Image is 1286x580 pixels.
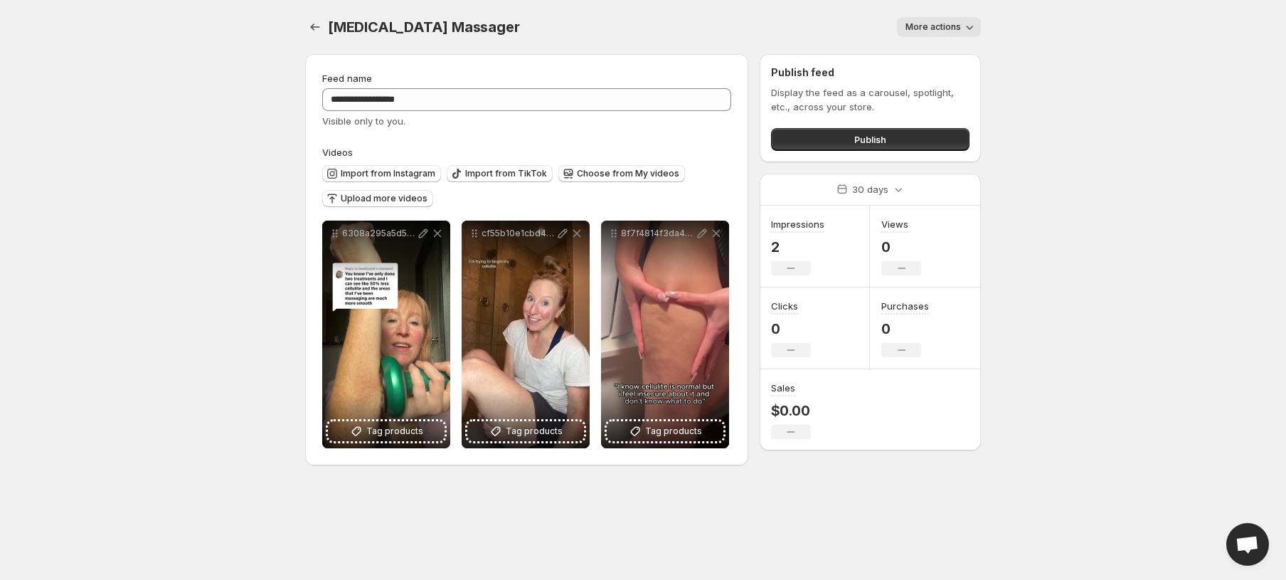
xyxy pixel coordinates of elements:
h3: Impressions [771,217,824,231]
span: Visible only to you. [322,115,405,127]
span: Videos [322,147,353,158]
p: 0 [771,320,811,337]
h3: Views [881,217,908,231]
span: More actions [905,21,961,33]
span: Upload more videos [341,193,427,204]
button: Import from TikTok [447,165,553,182]
p: 30 days [852,182,888,196]
span: Import from Instagram [341,168,435,179]
div: 6308a295a5d54a0cbbec6b6d02c10c94Tag products [322,221,450,448]
button: Tag products [328,421,445,441]
div: 8f7f4814f3da4f8994601cc4fc3d793cTag products [601,221,729,448]
span: Tag products [366,424,423,438]
span: Tag products [645,424,702,438]
span: Choose from My videos [577,168,679,179]
p: 8f7f4814f3da4f8994601cc4fc3d793c [621,228,695,239]
button: Tag products [607,421,723,441]
p: 0 [881,238,921,255]
p: 0 [881,320,929,337]
span: Publish [854,132,886,147]
p: cf55b10e1cbd432fa96fa3f3dae375a6 [482,228,556,239]
h3: Purchases [881,299,929,313]
button: Import from Instagram [322,165,441,182]
h2: Publish feed [771,65,969,80]
p: 2 [771,238,824,255]
button: Tag products [467,421,584,441]
h3: Sales [771,381,795,395]
div: cf55b10e1cbd432fa96fa3f3dae375a6Tag products [462,221,590,448]
button: Publish [771,128,969,151]
button: Choose from My videos [558,165,685,182]
p: Display the feed as a carousel, spotlight, etc., across your store. [771,85,969,114]
h3: Clicks [771,299,798,313]
a: Open chat [1226,523,1269,566]
span: [MEDICAL_DATA] Massager [328,19,519,36]
button: Upload more videos [322,190,433,207]
p: 6308a295a5d54a0cbbec6b6d02c10c94 [342,228,416,239]
button: More actions [897,17,981,37]
button: Settings [305,17,325,37]
span: Import from TikTok [465,168,547,179]
span: Tag products [506,424,563,438]
span: Feed name [322,73,372,84]
p: $0.00 [771,402,811,419]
